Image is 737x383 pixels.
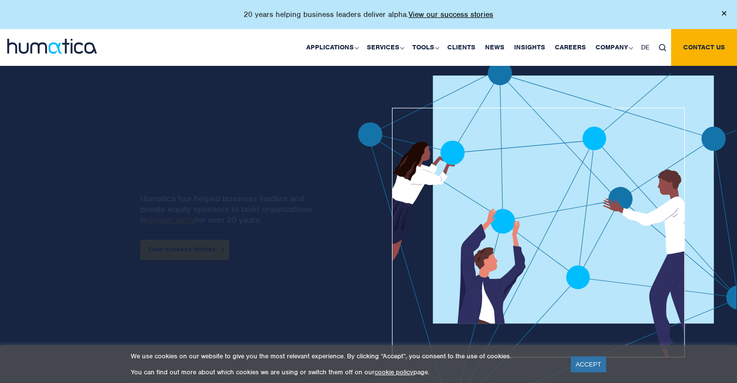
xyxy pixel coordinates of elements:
a: Services [362,29,408,66]
img: logo [7,39,97,54]
span: DE [641,43,649,51]
a: deliver alpha [148,214,196,225]
a: Contact us [671,29,737,66]
p: 20 years helping business leaders deliver alpha. [244,10,493,19]
a: Company [591,29,636,66]
a: Careers [550,29,591,66]
p: We use cookies on our website to give you the most relevant experience. By clicking “Accept”, you... [131,352,559,360]
a: News [480,29,509,66]
a: Tools [408,29,442,66]
a: Applications [301,29,362,66]
a: Clients [442,29,480,66]
a: View success stories [141,240,230,260]
a: Insights [509,29,550,66]
img: arrowicon [221,247,224,252]
a: ACCEPT [571,356,606,372]
p: Humatica has helped business leaders and private equity sponsors to build organizations to for ov... [141,193,318,225]
a: cookie policy [375,368,413,376]
p: You can find out more about which cookies we are using or switch them off on our page. [131,368,559,376]
a: DE [636,29,654,66]
img: search_icon [659,44,666,51]
a: View our success stories [408,10,493,19]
